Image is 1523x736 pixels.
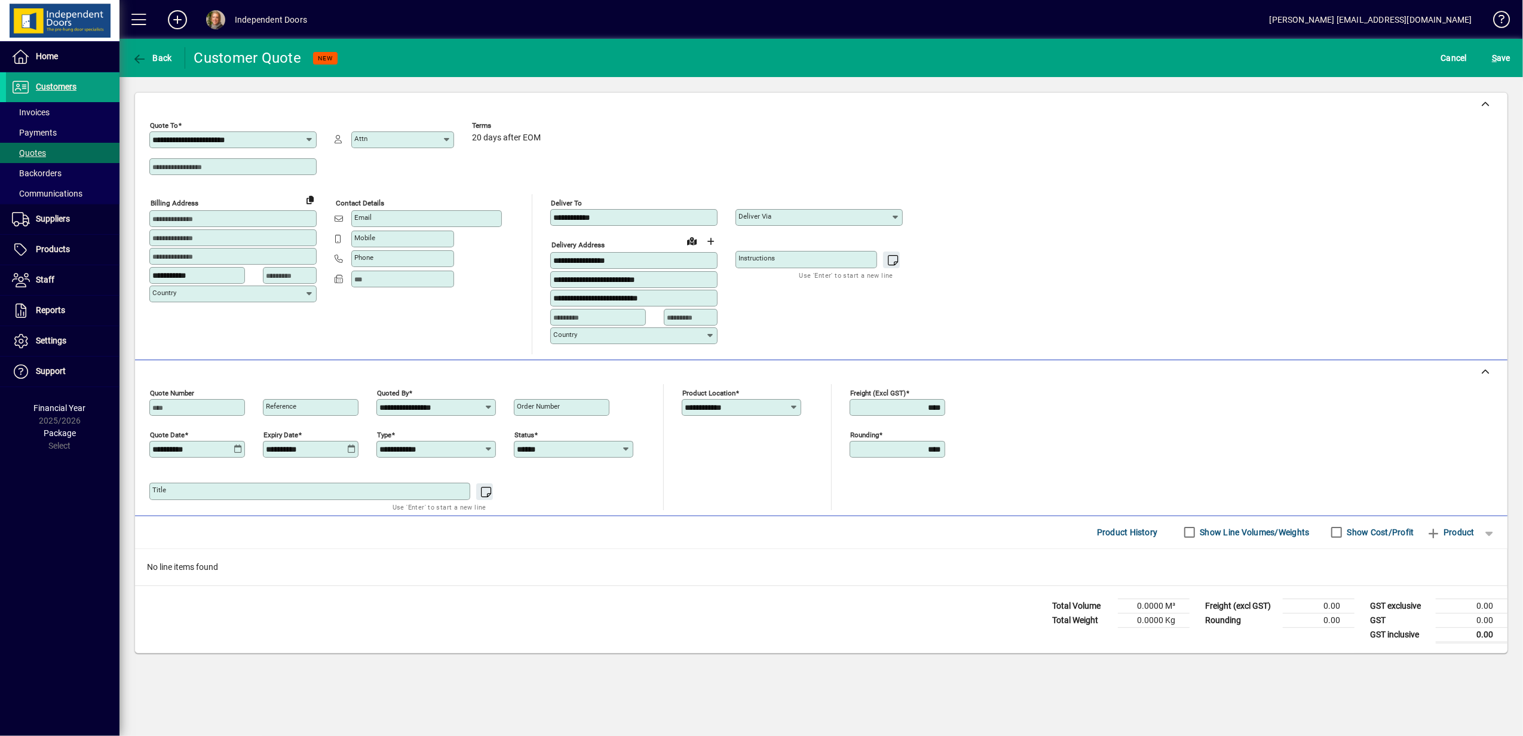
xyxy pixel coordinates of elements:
[1199,599,1283,613] td: Freight (excl GST)
[701,232,721,251] button: Choose address
[377,388,409,397] mat-label: Quoted by
[44,428,76,438] span: Package
[36,214,70,223] span: Suppliers
[1283,599,1355,613] td: 0.00
[6,143,119,163] a: Quotes
[1438,47,1470,69] button: Cancel
[553,330,577,339] mat-label: Country
[1199,613,1283,627] td: Rounding
[1436,613,1507,627] td: 0.00
[1364,599,1436,613] td: GST exclusive
[1484,2,1508,41] a: Knowledge Base
[34,403,86,413] span: Financial Year
[197,9,235,30] button: Profile
[36,305,65,315] span: Reports
[132,53,172,63] span: Back
[152,289,176,297] mat-label: Country
[235,10,307,29] div: Independent Doors
[301,190,320,209] button: Copy to Delivery address
[1364,613,1436,627] td: GST
[517,402,560,410] mat-label: Order number
[1345,526,1414,538] label: Show Cost/Profit
[1046,599,1118,613] td: Total Volume
[1283,613,1355,627] td: 0.00
[6,163,119,183] a: Backorders
[377,430,391,438] mat-label: Type
[194,48,302,68] div: Customer Quote
[1046,613,1118,627] td: Total Weight
[1118,599,1190,613] td: 0.0000 M³
[551,199,582,207] mat-label: Deliver To
[850,388,906,397] mat-label: Freight (excl GST)
[682,231,701,250] a: View on map
[6,204,119,234] a: Suppliers
[12,189,82,198] span: Communications
[393,500,486,514] mat-hint: Use 'Enter' to start a new line
[514,430,534,438] mat-label: Status
[12,168,62,178] span: Backorders
[850,430,879,438] mat-label: Rounding
[472,133,541,143] span: 20 days after EOM
[36,275,54,284] span: Staff
[158,9,197,30] button: Add
[799,268,893,282] mat-hint: Use 'Enter' to start a new line
[1436,627,1507,642] td: 0.00
[354,213,372,222] mat-label: Email
[152,486,166,494] mat-label: Title
[1492,53,1497,63] span: S
[1441,48,1467,68] span: Cancel
[1426,523,1475,542] span: Product
[1364,627,1436,642] td: GST inclusive
[266,402,296,410] mat-label: Reference
[36,336,66,345] span: Settings
[12,148,46,158] span: Quotes
[682,388,736,397] mat-label: Product location
[12,128,57,137] span: Payments
[472,122,544,130] span: Terms
[6,122,119,143] a: Payments
[150,430,185,438] mat-label: Quote date
[36,82,76,91] span: Customers
[36,51,58,61] span: Home
[1092,522,1163,543] button: Product History
[36,244,70,254] span: Products
[6,296,119,326] a: Reports
[354,134,367,143] mat-label: Attn
[738,254,775,262] mat-label: Instructions
[1489,47,1513,69] button: Save
[6,326,119,356] a: Settings
[12,108,50,117] span: Invoices
[135,549,1507,585] div: No line items found
[6,183,119,204] a: Communications
[36,366,66,376] span: Support
[6,102,119,122] a: Invoices
[150,388,194,397] mat-label: Quote number
[1270,10,1472,29] div: [PERSON_NAME] [EMAIL_ADDRESS][DOMAIN_NAME]
[129,47,175,69] button: Back
[150,121,178,130] mat-label: Quote To
[354,234,375,242] mat-label: Mobile
[738,212,771,220] mat-label: Deliver via
[1436,599,1507,613] td: 0.00
[1492,48,1510,68] span: ave
[1118,613,1190,627] td: 0.0000 Kg
[6,265,119,295] a: Staff
[1420,522,1481,543] button: Product
[318,54,333,62] span: NEW
[1097,523,1158,542] span: Product History
[6,357,119,387] a: Support
[1198,526,1310,538] label: Show Line Volumes/Weights
[263,430,298,438] mat-label: Expiry date
[6,235,119,265] a: Products
[354,253,373,262] mat-label: Phone
[6,42,119,72] a: Home
[119,47,185,69] app-page-header-button: Back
